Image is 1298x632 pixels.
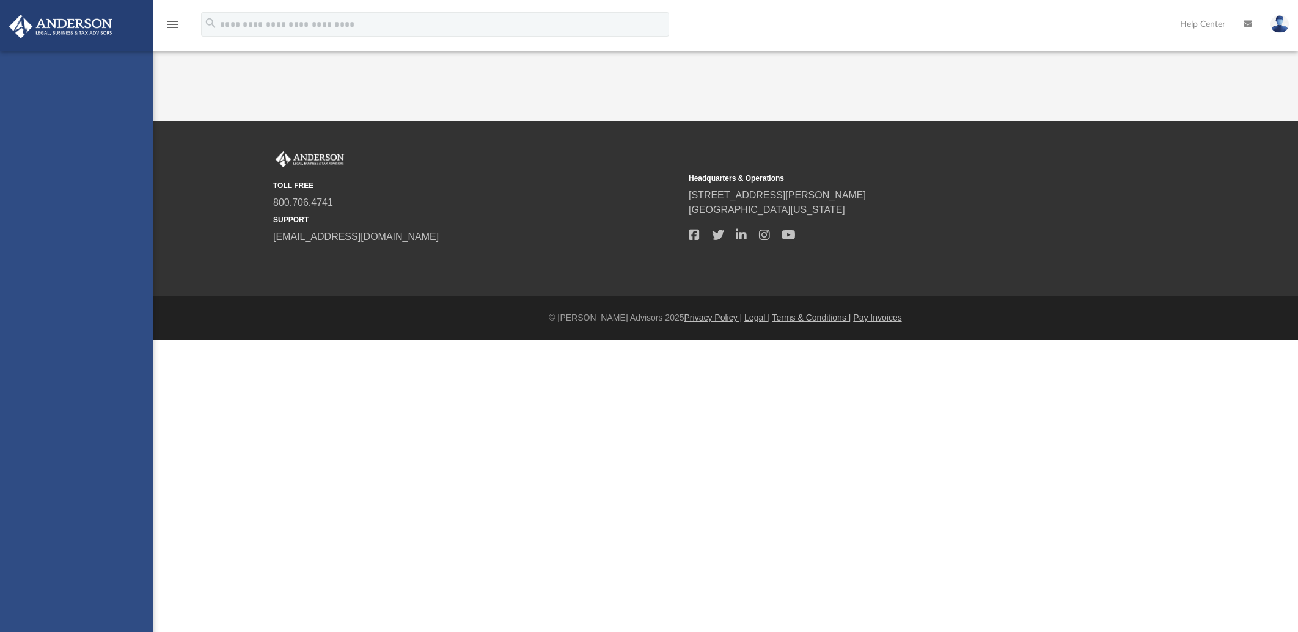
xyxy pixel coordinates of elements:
i: menu [165,17,180,32]
a: Legal | [744,313,770,322]
small: TOLL FREE [273,180,680,191]
i: search [204,16,218,30]
img: Anderson Advisors Platinum Portal [5,15,116,38]
a: Terms & Conditions | [772,313,851,322]
a: [EMAIL_ADDRESS][DOMAIN_NAME] [273,231,439,242]
img: Anderson Advisors Platinum Portal [273,151,346,167]
a: menu [165,23,180,32]
small: Headquarters & Operations [689,173,1096,184]
a: 800.706.4741 [273,197,333,208]
div: © [PERSON_NAME] Advisors 2025 [153,311,1298,324]
img: User Pic [1270,15,1289,33]
a: Pay Invoices [853,313,901,322]
a: [STREET_ADDRESS][PERSON_NAME] [689,190,866,200]
a: [GEOGRAPHIC_DATA][US_STATE] [689,205,845,215]
small: SUPPORT [273,214,680,225]
a: Privacy Policy | [684,313,743,322]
